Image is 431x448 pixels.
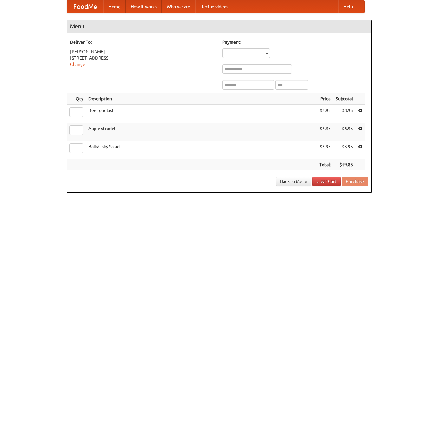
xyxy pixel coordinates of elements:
[126,0,162,13] a: How it works
[312,177,341,186] a: Clear Cart
[317,159,333,171] th: Total:
[333,159,356,171] th: $19.85
[195,0,233,13] a: Recipe videos
[333,141,356,159] td: $3.95
[276,177,311,186] a: Back to Menu
[333,93,356,105] th: Subtotal
[70,39,216,45] h5: Deliver To:
[86,93,317,105] th: Description
[86,123,317,141] td: Apple strudel
[333,105,356,123] td: $8.95
[86,105,317,123] td: Beef goulash
[162,0,195,13] a: Who we are
[222,39,368,45] h5: Payment:
[103,0,126,13] a: Home
[67,0,103,13] a: FoodMe
[317,123,333,141] td: $6.95
[333,123,356,141] td: $6.95
[70,48,216,55] div: [PERSON_NAME]
[67,20,371,33] h4: Menu
[67,93,86,105] th: Qty
[70,62,85,67] a: Change
[338,0,358,13] a: Help
[86,141,317,159] td: Balkánský Salad
[317,93,333,105] th: Price
[317,105,333,123] td: $8.95
[342,177,368,186] button: Purchase
[317,141,333,159] td: $3.95
[70,55,216,61] div: [STREET_ADDRESS]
